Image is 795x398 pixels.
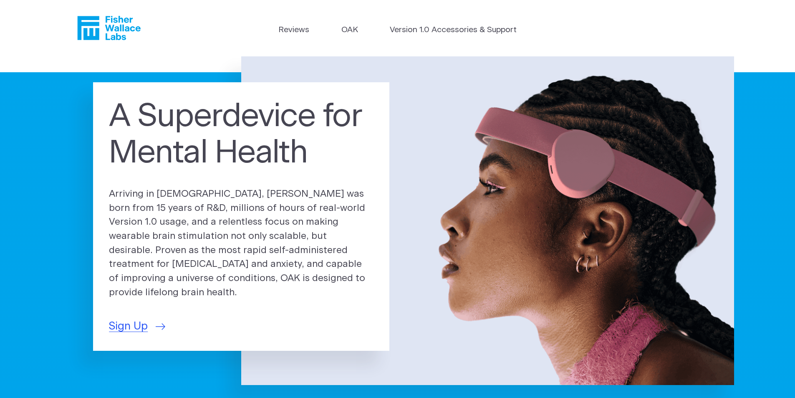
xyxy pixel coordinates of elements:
a: Fisher Wallace [77,16,141,40]
a: OAK [341,24,358,36]
p: Arriving in [DEMOGRAPHIC_DATA], [PERSON_NAME] was born from 15 years of R&D, millions of hours of... [109,187,374,300]
span: Sign Up [109,318,148,335]
a: Reviews [278,24,309,36]
a: Version 1.0 Accessories & Support [390,24,517,36]
a: Sign Up [109,318,165,335]
h1: A Superdevice for Mental Health [109,99,374,172]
